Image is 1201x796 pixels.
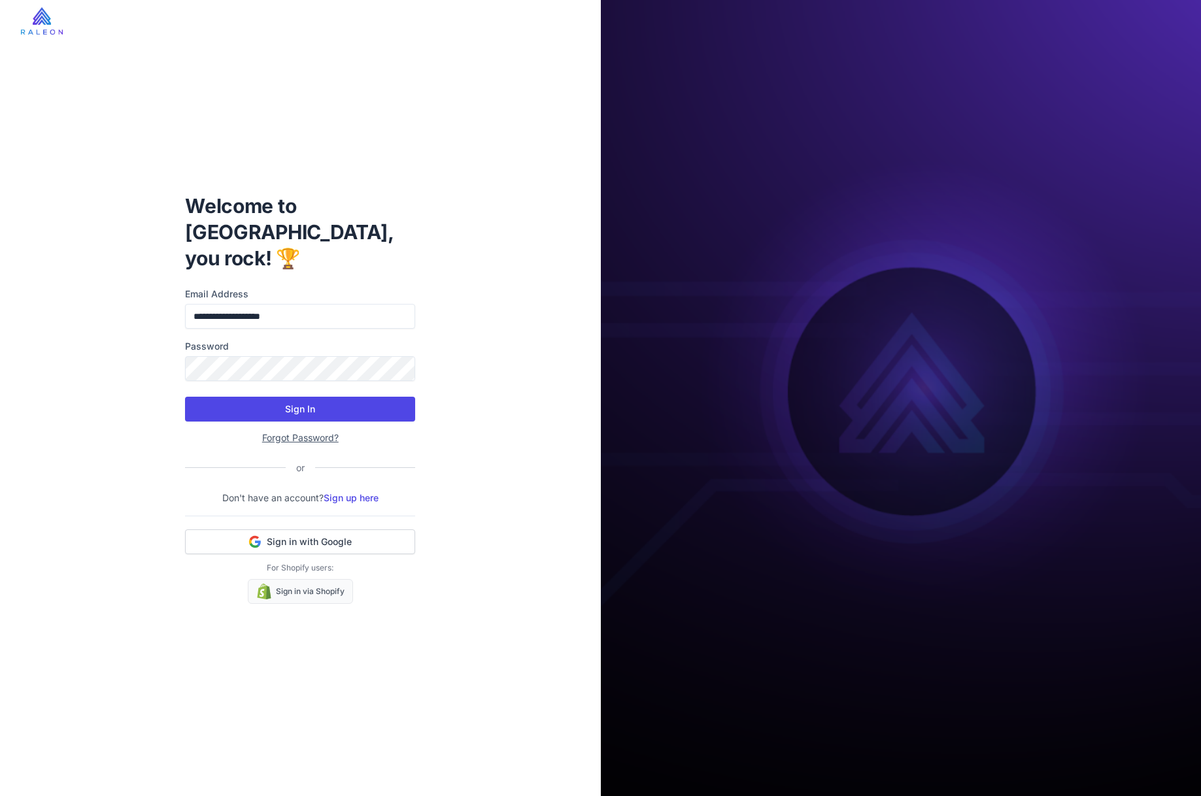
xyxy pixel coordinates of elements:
span: Sign in with Google [267,535,352,548]
a: Forgot Password? [262,432,339,443]
label: Email Address [185,287,415,301]
h1: Welcome to [GEOGRAPHIC_DATA], you rock! 🏆 [185,193,415,271]
label: Password [185,339,415,354]
button: Sign in with Google [185,529,415,554]
a: Sign in via Shopify [248,579,353,604]
button: Sign In [185,397,415,422]
a: Sign up here [324,492,379,503]
p: Don't have an account? [185,491,415,505]
p: For Shopify users: [185,562,415,574]
img: raleon-logo-whitebg.9aac0268.jpg [21,7,63,35]
div: or [286,461,315,475]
